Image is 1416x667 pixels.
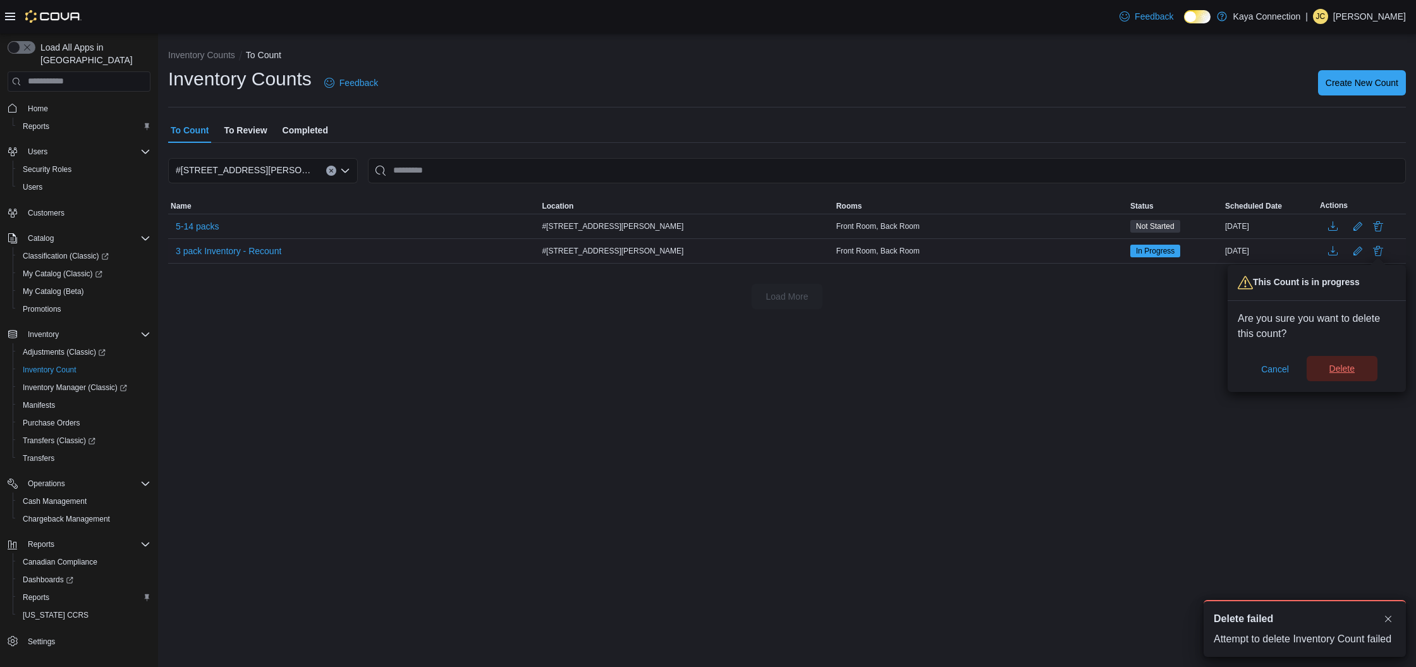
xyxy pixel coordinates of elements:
span: 3 pack Inventory - Recount [176,245,281,257]
button: Purchase Orders [13,414,156,432]
button: Delete count [1370,242,1386,260]
span: Load More [766,290,809,303]
div: [DATE] [1223,219,1317,234]
button: 5-14 packs [171,217,224,236]
a: Reports [18,590,54,605]
button: Location [539,199,833,214]
div: Notification [1214,611,1396,627]
span: Reports [28,539,54,549]
span: Catalog [28,233,54,243]
span: Catalog [23,231,150,246]
nav: An example of EuiBreadcrumbs [168,49,1406,64]
span: Promotions [23,304,61,314]
span: Users [23,182,42,192]
a: Classification (Classic) [18,248,114,264]
button: Status [1128,199,1223,214]
span: My Catalog (Classic) [18,266,150,281]
span: Settings [28,637,55,647]
span: My Catalog (Classic) [23,269,102,279]
a: Reports [18,119,54,134]
a: Promotions [18,302,66,317]
a: My Catalog (Beta) [18,284,89,299]
a: Transfers (Classic) [18,433,101,448]
div: Front Room, Back Room [834,243,1128,259]
span: Delete failed [1214,611,1273,627]
button: Chargeback Management [13,510,156,528]
span: Canadian Compliance [23,557,97,567]
span: Reports [18,590,150,605]
span: Dashboards [23,575,73,585]
a: Canadian Compliance [18,554,102,570]
span: Adjustments (Classic) [18,345,150,360]
a: [US_STATE] CCRS [18,608,94,623]
button: Dismiss toast [1381,611,1396,627]
span: Washington CCRS [18,608,150,623]
span: Cancel [1261,363,1289,376]
span: Security Roles [23,164,71,174]
p: | [1305,9,1308,24]
span: Classification (Classic) [18,248,150,264]
span: Reports [23,121,49,132]
button: Inventory Counts [168,50,235,60]
a: My Catalog (Classic) [13,265,156,283]
div: Attempt to delete Inventory Count failed [1214,632,1396,647]
p: Are you sure you want to delete this count? [1238,311,1396,341]
span: #[STREET_ADDRESS][PERSON_NAME] [542,221,683,231]
span: Name [171,201,192,211]
span: Actions [1320,200,1348,211]
input: This is a search bar. After typing your query, hit enter to filter the results lower in the page. [368,158,1406,183]
span: In Progress [1130,245,1180,257]
span: Create New Count [1326,76,1398,89]
button: Transfers [13,450,156,467]
button: Canadian Compliance [13,553,156,571]
div: Jonathan Cossey [1313,9,1328,24]
span: Transfers [18,451,150,466]
span: Chargeback Management [23,514,110,524]
p: [PERSON_NAME] [1333,9,1406,24]
a: Chargeback Management [18,511,115,527]
button: Catalog [23,231,59,246]
a: Customers [23,205,70,221]
a: Inventory Manager (Classic) [13,379,156,396]
button: Promotions [13,300,156,318]
a: Manifests [18,398,60,413]
span: Feedback [1135,10,1173,23]
span: [US_STATE] CCRS [23,610,88,620]
span: Purchase Orders [18,415,150,431]
button: Operations [3,475,156,493]
a: Cash Management [18,494,92,509]
a: Dashboards [13,571,156,589]
span: Location [542,201,573,211]
button: To Count [246,50,281,60]
button: Reports [3,535,156,553]
span: Reports [23,592,49,603]
a: Purchase Orders [18,415,85,431]
span: Rooms [836,201,862,211]
button: Catalog [3,229,156,247]
button: Cancel [1256,357,1294,382]
button: Home [3,99,156,118]
button: Inventory Count [13,361,156,379]
a: Home [23,101,53,116]
h1: Inventory Counts [168,66,312,92]
a: Adjustments (Classic) [18,345,111,360]
span: Inventory [28,329,59,340]
span: Canadian Compliance [18,554,150,570]
span: Settings [23,633,150,649]
button: Delete [1370,219,1386,234]
span: Scheduled Date [1225,201,1282,211]
span: 5-14 packs [176,220,219,233]
span: Home [28,104,48,114]
span: Transfers (Classic) [23,436,95,446]
a: Feedback [319,70,383,95]
a: Users [18,180,47,195]
span: Inventory Count [18,362,150,377]
span: Completed [283,118,328,143]
button: Users [23,144,52,159]
button: Edit count details [1350,242,1365,260]
button: Settings [3,632,156,650]
span: Customers [23,205,150,221]
button: Delete [1307,356,1377,381]
span: Not Started [1136,221,1175,232]
span: Not Started [1130,220,1180,233]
